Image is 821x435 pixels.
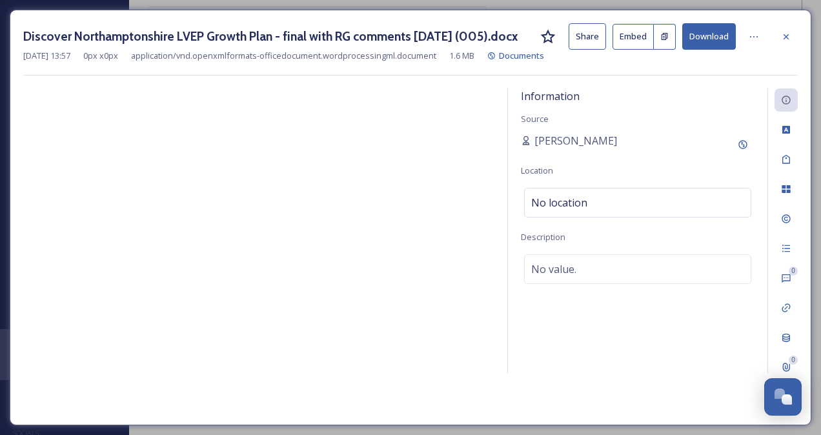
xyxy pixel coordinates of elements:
span: [PERSON_NAME] [534,133,617,148]
span: Description [521,231,565,243]
button: Embed [613,24,654,50]
span: Source [521,113,549,125]
span: [DATE] 13:57 [23,50,70,62]
h3: Discover Northamptonshire LVEP Growth Plan - final with RG comments [DATE] (005).docx [23,27,518,46]
span: Documents [499,50,544,61]
button: Download [682,23,736,50]
span: Information [521,89,580,103]
div: 0 [789,356,798,365]
span: 0 px x 0 px [83,50,118,62]
span: Location [521,165,553,176]
button: Share [569,23,606,50]
span: No location [531,195,587,210]
div: 0 [789,267,798,276]
iframe: msdoc-iframe [23,88,494,412]
span: application/vnd.openxmlformats-officedocument.wordprocessingml.document [131,50,436,62]
span: 1.6 MB [449,50,474,62]
button: Open Chat [764,378,802,416]
span: No value. [531,261,576,277]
